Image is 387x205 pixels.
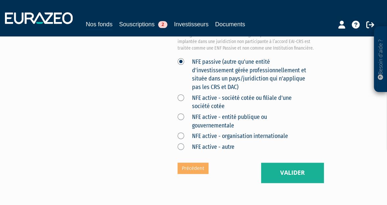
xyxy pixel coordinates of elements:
a: Souscriptions2 [119,20,167,29]
a: Nos fonds [86,20,112,30]
label: NFE active - organisation internationale [178,132,288,141]
a: Investisseurs [174,20,208,29]
img: 1732889491-logotype_eurazeo_blanc_rvb.png [5,12,73,24]
a: Précédent [178,163,208,174]
label: NFE active - société cotée ou filiale d'une société cotée [178,94,308,111]
a: Documents [215,20,245,29]
p: Besoin d'aide ? [377,30,384,89]
label: NFE passive (autre qu'une entité d'investissement gérée professionnellement et située dans un pay... [178,58,308,92]
label: NFE active - autre [178,143,234,151]
button: Valider [261,163,324,183]
span: 2 [158,21,167,28]
label: NFE active - entité publique ou gouvernementale [178,113,308,130]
